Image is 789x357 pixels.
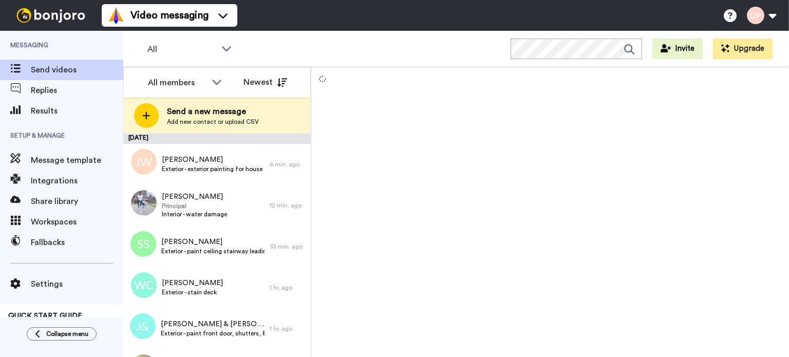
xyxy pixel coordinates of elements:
div: 6 min. ago [270,160,306,168]
span: Video messaging [130,8,209,23]
img: jw.png [131,149,157,175]
button: Invite [652,39,703,59]
div: All members [148,77,206,89]
button: Newest [236,72,295,92]
div: 1 hr. ago [270,325,306,333]
span: Exterior - paint ceiling stairway leading to basement [161,247,265,255]
div: [DATE] [123,134,311,144]
img: wc.png [131,272,157,298]
img: vm-color.svg [108,7,124,24]
div: 1 hr. ago [270,284,306,292]
div: 35 min. ago [270,242,306,251]
span: Interior - water damage [162,210,227,218]
span: All [147,43,216,55]
span: Settings [31,278,123,290]
span: Workspaces [31,216,123,228]
span: [PERSON_NAME] [161,237,265,247]
button: Collapse menu [27,327,97,341]
img: 98bb060d-4b55-4bd1-aa18-f7526a177d76.jpg [131,190,157,216]
span: Share library [31,195,123,208]
button: Upgrade [713,39,773,59]
span: Exterior - paint front door, shutters, & dental molding on soffit [161,329,265,337]
img: ss.png [130,231,156,257]
span: Replies [31,84,123,97]
span: Send videos [31,64,123,76]
span: Exterior - stain deck [162,288,223,296]
span: [PERSON_NAME] & [PERSON_NAME] [161,319,265,329]
img: j&.png [130,313,156,339]
span: Results [31,105,123,117]
span: QUICK START GUIDE [8,312,82,320]
span: Principal [162,202,227,210]
span: Collapse menu [46,330,88,338]
span: [PERSON_NAME] [162,192,227,202]
span: Add new contact or upload CSV [167,118,259,126]
span: Fallbacks [31,236,123,249]
span: Integrations [31,175,123,187]
span: Send a new message [167,105,259,118]
span: Exterior - exterior painting for house [162,165,262,173]
span: [PERSON_NAME] [162,155,262,165]
div: 12 min. ago [270,201,306,210]
img: bj-logo-header-white.svg [12,8,89,23]
span: Message template [31,154,123,166]
span: [PERSON_NAME] [162,278,223,288]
